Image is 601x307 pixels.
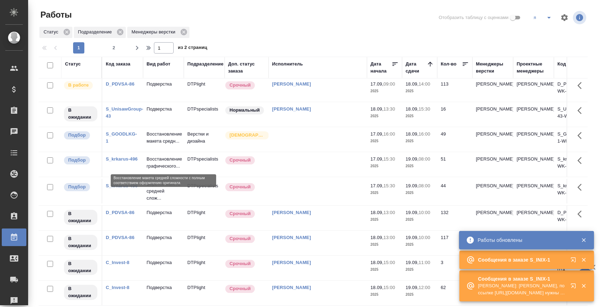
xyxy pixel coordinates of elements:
[476,61,510,75] div: Менеджеры верстки
[370,216,399,223] p: 2025
[78,29,114,36] p: Подразделение
[406,241,434,248] p: 2025
[573,127,590,144] button: Здесь прячутся важные кнопки
[441,61,457,68] div: Кол-во
[406,138,434,145] p: 2025
[230,132,265,139] p: [DEMOGRAPHIC_DATA]
[406,156,419,162] p: 19.09,
[573,11,588,24] span: Посмотреть информацию
[554,102,595,127] td: S_UnisawGroup-43-WK-012
[63,156,98,165] div: Можно подбирать исполнителей
[370,266,399,273] p: 2025
[419,210,430,215] p: 10:00
[147,234,180,241] p: Подверстка
[476,131,510,138] p: [PERSON_NAME]
[68,107,93,121] p: В ожидании
[406,216,434,223] p: 2025
[370,285,383,290] p: 18.09,
[39,9,72,20] span: Работы
[554,152,595,177] td: S_krkarus-496-WK-011
[184,152,225,177] td: DTPspecialists
[68,157,86,164] p: Подбор
[272,235,311,240] a: [PERSON_NAME]
[419,235,430,240] p: 10:00
[147,81,180,88] p: Подверстка
[406,285,419,290] p: 19.09,
[406,61,427,75] div: Дата сдачи
[63,209,98,226] div: Исполнитель назначен, приступать к работе пока рано
[39,27,72,38] div: Статус
[44,29,61,36] p: Статус
[437,77,472,102] td: 113
[478,282,566,296] p: [PERSON_NAME]: [PERSON_NAME], по ссылке [URL][DOMAIN_NAME] нужны файлы из папки 1 и 2 + файл в тр...
[184,281,225,305] td: DTPlight
[419,260,430,265] p: 11:00
[147,106,180,113] p: Подверстка
[184,256,225,280] td: DTPlight
[437,206,472,230] td: 132
[437,127,472,152] td: 49
[370,183,383,188] p: 17.09,
[573,152,590,169] button: Здесь прячутся важные кнопки
[178,43,207,54] span: из 2 страниц
[513,102,554,127] td: [PERSON_NAME]
[406,266,434,273] p: 2025
[230,183,251,190] p: Срочный
[478,237,570,244] div: Работы обновлены
[106,235,135,240] a: D_PDVSA-86
[513,179,554,203] td: [PERSON_NAME]
[370,260,383,265] p: 18.09,
[437,179,472,203] td: 44
[419,81,430,87] p: 14:00
[573,77,590,94] button: Здесь прячутся важные кнопки
[272,61,303,68] div: Исполнитель
[106,131,137,144] a: S_GOODLKG-1
[370,81,383,87] p: 17.09,
[106,285,129,290] a: C_Invest-8
[230,107,260,114] p: Нормальный
[370,163,399,170] p: 2025
[68,285,93,299] p: В ожидании
[106,183,138,188] a: S_krkarus-496
[370,138,399,145] p: 2025
[106,106,143,119] a: S_UnisawGroup-43
[147,131,180,145] p: Восстановление макета средн...
[370,61,392,75] div: Дата начала
[272,81,311,87] a: [PERSON_NAME]
[383,183,395,188] p: 15:30
[554,206,595,230] td: D_PDVSA-86-WK-031
[131,29,178,36] p: Менеджеры верстки
[406,88,434,95] p: 2025
[68,183,86,190] p: Подбор
[476,106,510,113] p: [PERSON_NAME]
[230,157,251,164] p: Срочный
[65,61,81,68] div: Статус
[554,179,595,203] td: S_krkarus-496-WK-014
[557,61,584,68] div: Код работы
[74,27,126,38] div: Подразделение
[576,237,591,243] button: Закрыть
[419,285,430,290] p: 12:00
[230,82,251,89] p: Срочный
[406,183,419,188] p: 19.09,
[370,131,383,137] p: 17.09,
[437,102,472,127] td: 16
[406,131,419,137] p: 18.09,
[406,260,419,265] p: 19.09,
[383,156,395,162] p: 15:30
[556,9,573,26] span: Настроить таблицу
[406,189,434,196] p: 2025
[528,12,556,23] div: split button
[63,131,98,140] div: Можно подбирать исполнителей
[437,256,472,280] td: 3
[147,209,180,216] p: Подверстка
[63,284,98,301] div: Исполнитель назначен, приступать к работе пока рано
[184,127,225,152] td: Верстки и дизайна
[476,156,510,163] p: [PERSON_NAME]
[476,81,510,88] p: [PERSON_NAME]
[68,260,93,274] p: В ожидании
[383,131,395,137] p: 16:00
[554,77,595,102] td: D_PDVSA-86-WK-030
[272,285,311,290] a: [PERSON_NAME]
[63,106,98,122] div: Исполнитель назначен, приступать к работе пока рано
